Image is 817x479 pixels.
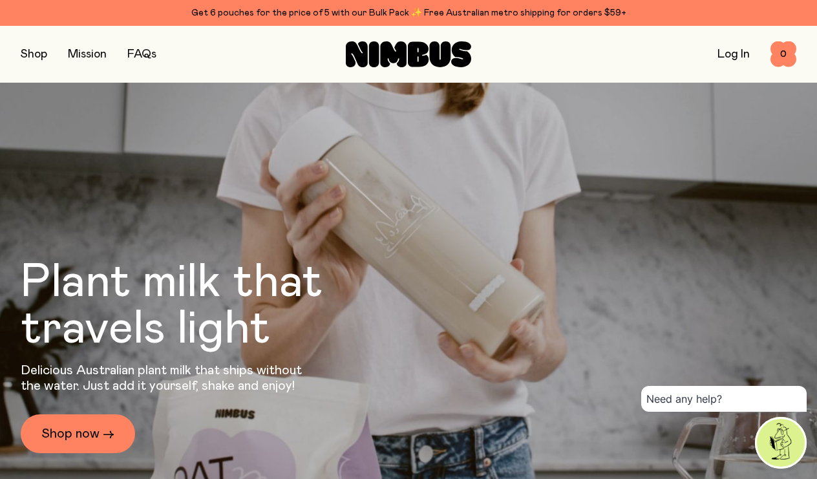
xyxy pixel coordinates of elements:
[770,41,796,67] button: 0
[757,419,805,467] img: agent
[717,48,750,60] a: Log In
[127,48,156,60] a: FAQs
[68,48,107,60] a: Mission
[21,363,310,394] p: Delicious Australian plant milk that ships without the water. Just add it yourself, shake and enjoy!
[21,5,796,21] div: Get 6 pouches for the price of 5 with our Bulk Pack ✨ Free Australian metro shipping for orders $59+
[641,386,807,412] div: Need any help?
[21,414,135,453] a: Shop now →
[21,259,393,352] h1: Plant milk that travels light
